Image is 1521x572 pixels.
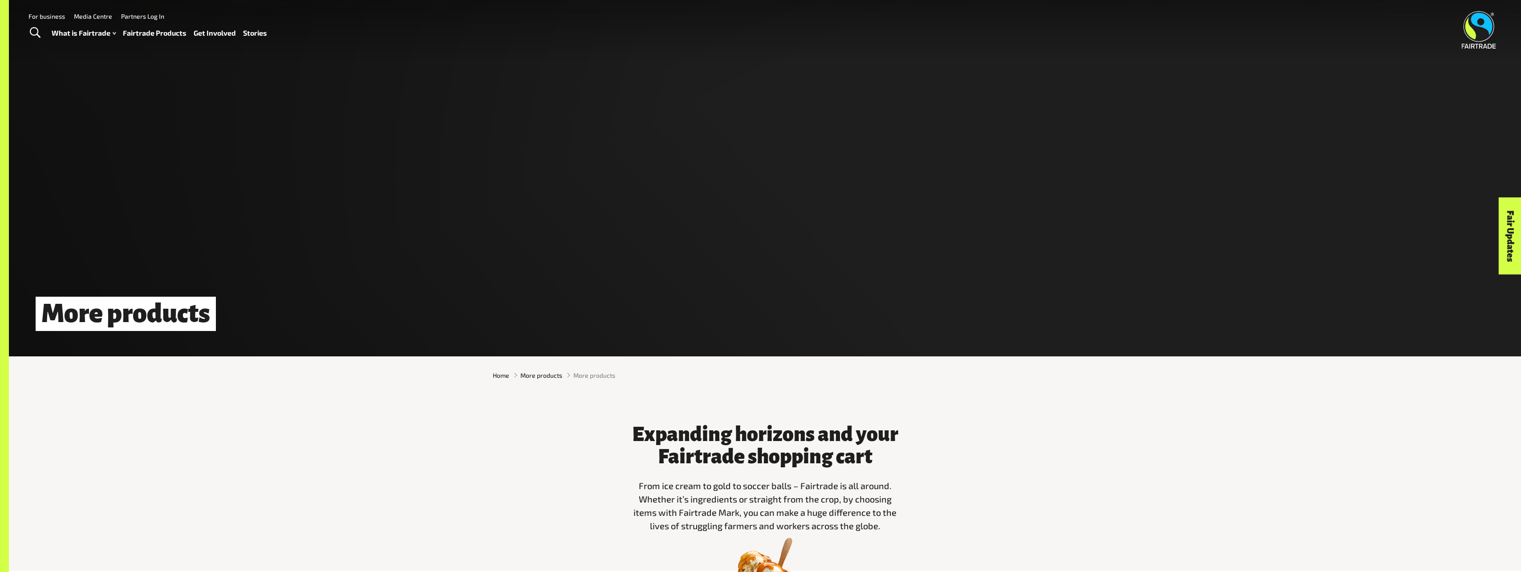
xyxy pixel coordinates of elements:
a: Stories [243,27,267,40]
a: For business [28,12,65,20]
h1: More products [36,297,216,331]
a: Get Involved [194,27,236,40]
a: Fairtrade Products [123,27,187,40]
img: Fairtrade Australia New Zealand logo [1462,11,1496,49]
a: Home [493,371,509,380]
h3: Expanding horizons and your Fairtrade shopping cart [632,423,899,468]
a: Toggle Search [24,22,46,44]
a: Partners Log In [121,12,164,20]
a: What is Fairtrade [52,27,116,40]
a: Media Centre [74,12,112,20]
span: More products [573,371,615,380]
a: More products [520,371,562,380]
span: From ice cream to gold to soccer balls – Fairtrade is all around. Whether it’s ingredients or str... [633,480,896,531]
